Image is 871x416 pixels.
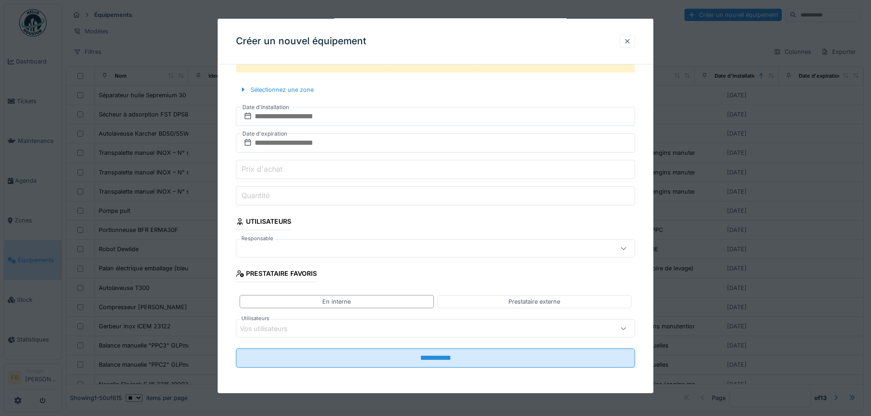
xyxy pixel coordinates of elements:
div: Prestataire favoris [236,267,317,282]
label: Date d'expiration [241,129,288,139]
div: Utilisateurs [236,215,291,230]
label: Responsable [240,235,275,242]
label: Utilisateurs [240,315,271,322]
div: Prestataire externe [508,297,560,306]
div: Vos utilisateurs [240,324,300,334]
label: Date d'Installation [241,102,290,112]
div: En interne [322,297,351,306]
label: Quantité [240,190,272,201]
h3: Créer un nouvel équipement [236,36,366,47]
div: Sélectionnez une zone [236,84,317,96]
label: Prix d'achat [240,163,284,174]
